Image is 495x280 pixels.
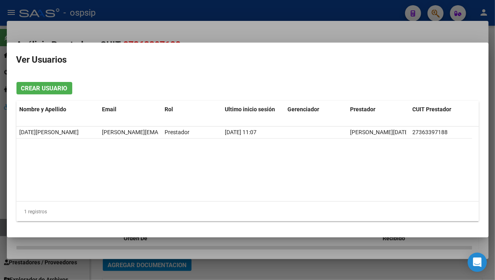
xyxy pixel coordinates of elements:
[21,85,67,92] span: Crear Usuario
[161,101,222,118] datatable-header-cell: Rol
[225,106,275,112] span: Ultimo inicio sesión
[165,129,189,135] span: Prestador
[99,101,161,118] datatable-header-cell: Email
[413,129,448,135] span: 27363397188
[413,106,452,112] span: CUIT Prestador
[347,101,409,118] datatable-header-cell: Prestador
[468,253,487,272] div: Open Intercom Messenger
[225,129,257,135] span: [DATE] 11:07
[16,82,72,94] button: Crear Usuario
[16,101,99,118] datatable-header-cell: Nombre y Apellido
[102,106,116,112] span: Email
[16,202,479,222] div: 1 registros
[20,106,67,112] span: Nombre y Apellido
[350,129,454,135] span: [PERSON_NAME][DATE] [PERSON_NAME]
[287,106,319,112] span: Gerenciador
[165,106,173,112] span: Rol
[20,129,79,135] span: [DATE][PERSON_NAME]
[222,101,284,118] datatable-header-cell: Ultimo inicio sesión
[284,101,347,118] datatable-header-cell: Gerenciador
[16,52,479,67] h2: Ver Usuarios
[102,129,234,135] span: luciaa.ferjancic@gmail.com
[350,106,375,112] span: Prestador
[409,101,472,118] datatable-header-cell: CUIT Prestador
